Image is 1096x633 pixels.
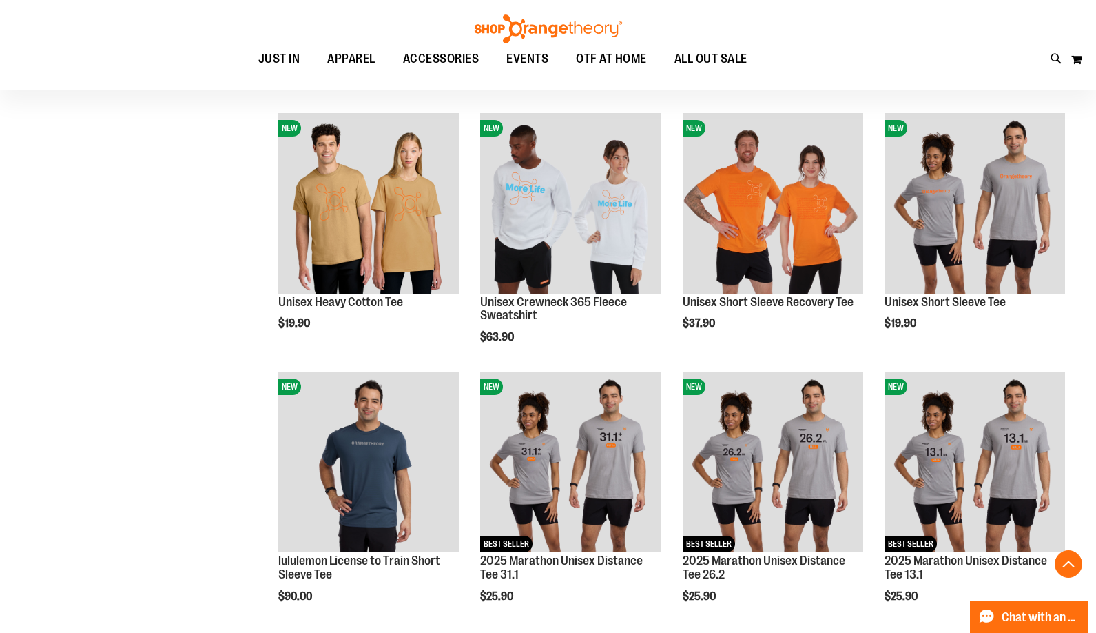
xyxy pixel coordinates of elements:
[480,113,661,294] img: Unisex Crewneck 365 Fleece Sweatshirt
[1002,611,1079,624] span: Chat with an Expert
[885,372,1065,552] img: 2025 Marathon Unisex Distance Tee 13.1
[327,43,375,74] span: APPAREL
[473,106,668,379] div: product
[885,113,1065,296] a: Unisex Short Sleeve TeeNEW
[885,554,1047,581] a: 2025 Marathon Unisex Distance Tee 13.1
[278,590,314,603] span: $90.00
[885,295,1006,309] a: Unisex Short Sleeve Tee
[480,331,516,343] span: $63.90
[683,554,845,581] a: 2025 Marathon Unisex Distance Tee 26.2
[480,590,515,603] span: $25.90
[278,372,459,554] a: lululemon License to Train Short Sleeve TeeNEW
[258,43,300,74] span: JUST IN
[970,601,1088,633] button: Chat with an Expert
[885,317,918,330] span: $19.90
[885,120,907,137] span: NEW
[480,536,533,552] span: BEST SELLER
[885,379,907,395] span: NEW
[674,43,747,74] span: ALL OUT SALE
[473,14,624,43] img: Shop Orangetheory
[403,43,479,74] span: ACCESSORIES
[683,590,718,603] span: $25.90
[885,372,1065,554] a: 2025 Marathon Unisex Distance Tee 13.1NEWBEST SELLER
[278,295,403,309] a: Unisex Heavy Cotton Tee
[683,372,863,554] a: 2025 Marathon Unisex Distance Tee 26.2NEWBEST SELLER
[885,536,937,552] span: BEST SELLER
[506,43,548,74] span: EVENTS
[683,295,854,309] a: Unisex Short Sleeve Recovery Tee
[683,317,717,330] span: $37.90
[683,372,863,552] img: 2025 Marathon Unisex Distance Tee 26.2
[271,106,466,365] div: product
[278,372,459,552] img: lululemon License to Train Short Sleeve Tee
[480,295,627,323] a: Unisex Crewneck 365 Fleece Sweatshirt
[278,379,301,395] span: NEW
[278,120,301,137] span: NEW
[683,113,863,294] img: Unisex Short Sleeve Recovery Tee
[480,372,661,554] a: 2025 Marathon Unisex Distance Tee 31.1NEWBEST SELLER
[683,536,735,552] span: BEST SELLER
[278,113,459,294] img: Unisex Heavy Cotton Tee
[878,106,1072,365] div: product
[676,106,870,365] div: product
[278,113,459,296] a: Unisex Heavy Cotton TeeNEW
[480,113,661,296] a: Unisex Crewneck 365 Fleece SweatshirtNEW
[683,379,705,395] span: NEW
[480,379,503,395] span: NEW
[885,590,920,603] span: $25.90
[885,113,1065,294] img: Unisex Short Sleeve Tee
[480,372,661,552] img: 2025 Marathon Unisex Distance Tee 31.1
[278,317,312,330] span: $19.90
[683,113,863,296] a: Unisex Short Sleeve Recovery TeeNEW
[683,120,705,137] span: NEW
[1055,550,1082,578] button: Back To Top
[576,43,647,74] span: OTF AT HOME
[278,554,440,581] a: lululemon License to Train Short Sleeve Tee
[480,120,503,137] span: NEW
[480,554,643,581] a: 2025 Marathon Unisex Distance Tee 31.1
